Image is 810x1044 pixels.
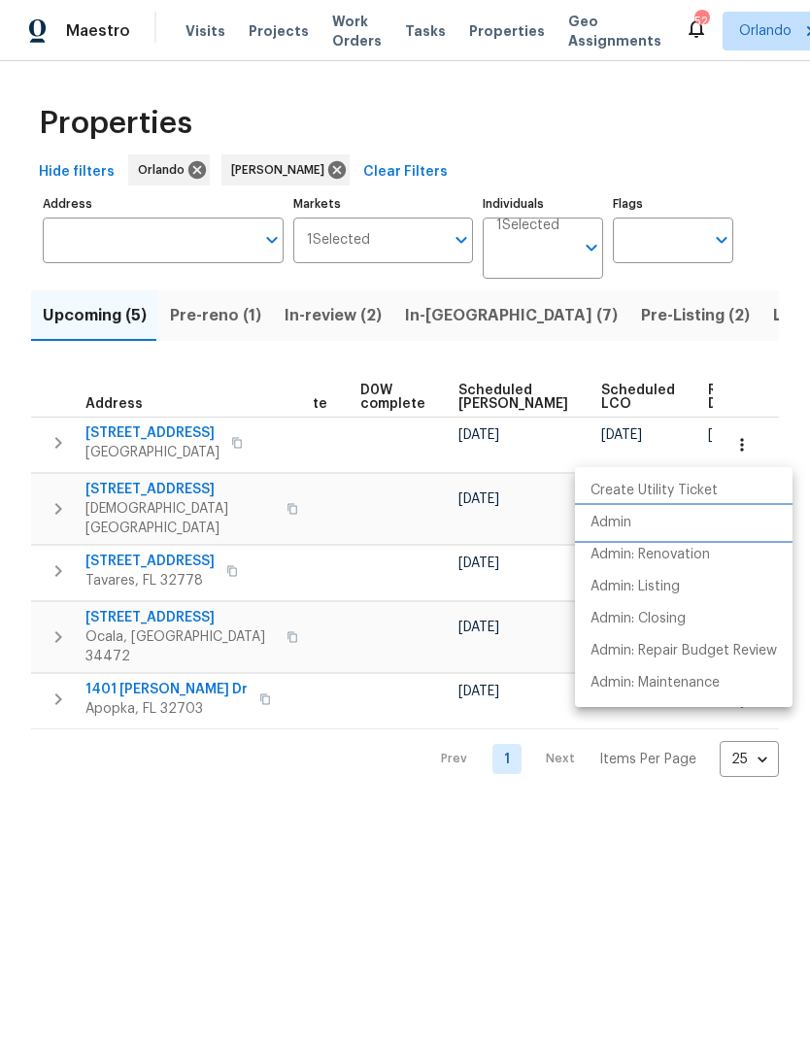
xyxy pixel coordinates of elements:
[591,641,777,661] p: Admin: Repair Budget Review
[591,577,680,597] p: Admin: Listing
[591,545,710,565] p: Admin: Renovation
[591,481,718,501] p: Create Utility Ticket
[591,609,686,629] p: Admin: Closing
[591,513,631,533] p: Admin
[591,673,720,693] p: Admin: Maintenance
